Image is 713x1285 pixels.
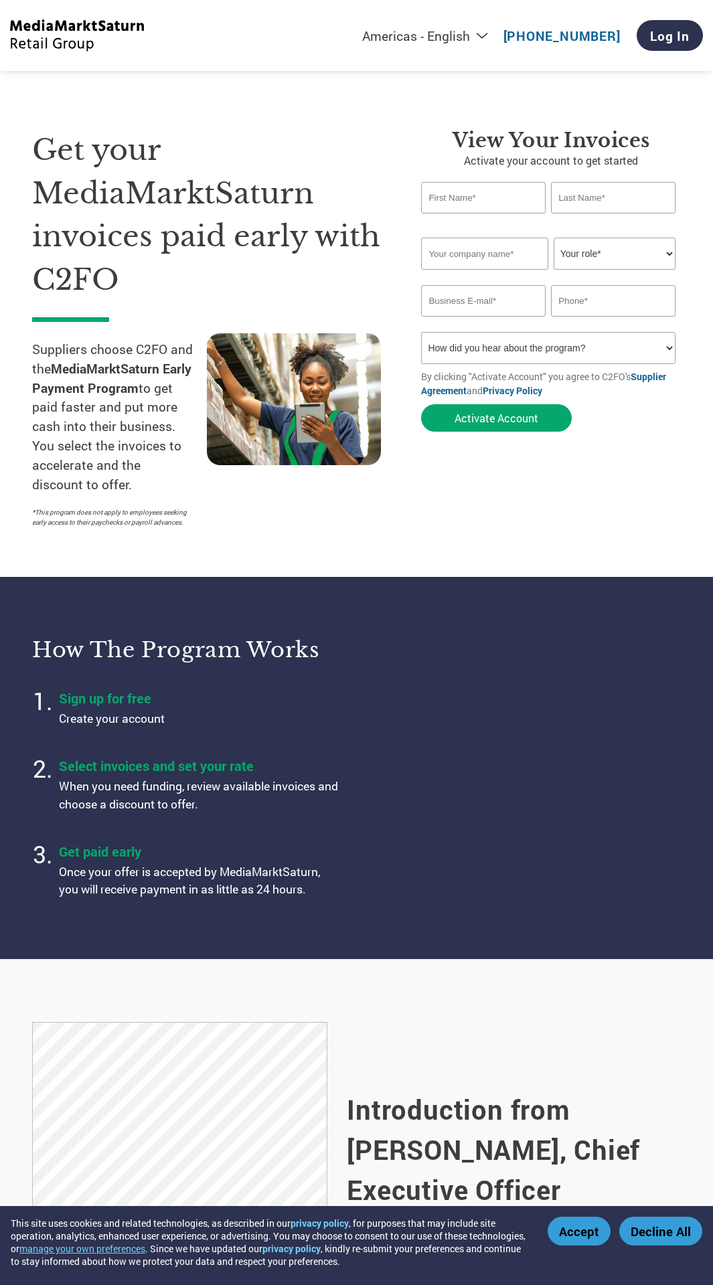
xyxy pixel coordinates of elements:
a: Supplier Agreement [421,370,666,397]
a: privacy policy [291,1217,349,1229]
p: By clicking "Activate Account" you agree to C2FO's and [421,369,681,398]
h4: Get paid early [59,843,340,860]
p: When you need funding, review available invoices and choose a discount to offer. [59,778,340,813]
h4: Sign up for free [59,689,340,707]
button: Decline All [619,1217,702,1246]
p: *This program does not apply to employees seeking early access to their paychecks or payroll adva... [32,507,193,527]
div: Inavlid Phone Number [551,318,676,327]
div: This site uses cookies and related technologies, as described in our , for purposes that may incl... [11,1217,528,1268]
button: Activate Account [421,404,572,432]
h2: Introduction from [PERSON_NAME], Chief Executive Officer MediaMarktSaturn [347,1090,681,1250]
p: Once your offer is accepted by MediaMarktSaturn, you will receive payment in as little as 24 hours. [59,863,340,899]
input: Last Name* [551,182,676,213]
p: Activate your account to get started [421,153,681,169]
p: Create your account [59,710,340,727]
img: supply chain worker [207,333,382,465]
div: Inavlid Email Address [421,318,546,327]
h3: How the program works [32,636,340,663]
h4: Select invoices and set your rate [59,757,340,774]
a: Log In [637,20,703,51]
h1: Get your MediaMarktSaturn invoices paid early with C2FO [32,128,381,301]
input: First Name* [421,182,546,213]
div: Invalid first name or first name is too long [421,215,546,232]
select: Title/Role [554,238,676,270]
div: Invalid company name or company name is too long [421,271,676,280]
button: manage your own preferences [19,1242,145,1255]
a: Privacy Policy [483,384,542,397]
img: MediaMarktSaturn [10,17,144,54]
input: Phone* [551,285,676,317]
p: Suppliers choose C2FO and the to get paid faster and put more cash into their business. You selec... [32,340,207,494]
div: Invalid last name or last name is too long [551,215,676,232]
button: Accept [548,1217,611,1246]
a: [PHONE_NUMBER] [503,27,621,44]
strong: MediaMarktSaturn Early Payment Program [32,360,191,396]
input: Invalid Email format [421,285,546,317]
h3: View Your Invoices [421,128,681,153]
input: Your company name* [421,238,548,270]
a: privacy policy [262,1242,321,1255]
